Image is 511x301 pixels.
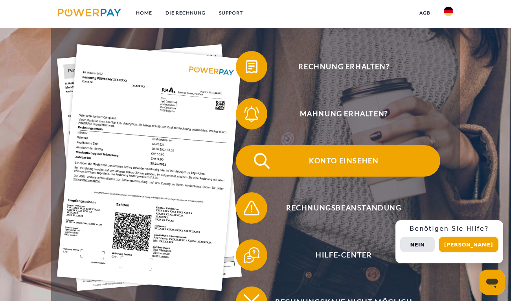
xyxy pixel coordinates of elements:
[252,151,272,171] img: qb_search.svg
[236,239,440,271] button: Hilfe-Center
[413,6,437,20] a: agb
[439,237,498,252] button: [PERSON_NAME]
[400,237,435,252] button: Nein
[236,192,440,224] button: Rechnungsbeanstandung
[236,98,440,130] button: Mahnung erhalten?
[242,245,261,265] img: qb_help.svg
[248,192,440,224] span: Rechnungsbeanstandung
[248,98,440,130] span: Mahnung erhalten?
[58,9,121,16] img: logo-powerpay.svg
[242,57,261,77] img: qb_bill.svg
[212,6,250,20] a: SUPPORT
[248,239,440,271] span: Hilfe-Center
[395,220,503,263] div: Schnellhilfe
[248,145,440,177] span: Konto einsehen
[57,44,242,290] img: single_invoice_powerpay_de.jpg
[444,7,453,16] img: de
[400,225,498,233] h3: Benötigen Sie Hilfe?
[480,270,505,295] iframe: Schaltfläche zum Öffnen des Messaging-Fensters
[129,6,159,20] a: Home
[159,6,212,20] a: DIE RECHNUNG
[236,145,440,177] button: Konto einsehen
[248,51,440,82] span: Rechnung erhalten?
[236,51,440,82] button: Rechnung erhalten?
[242,104,261,124] img: qb_bell.svg
[242,198,261,218] img: qb_warning.svg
